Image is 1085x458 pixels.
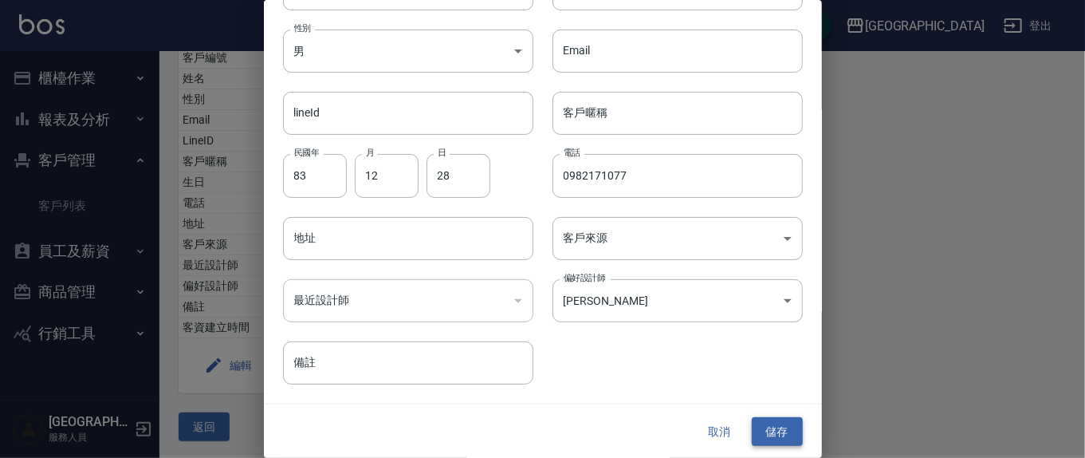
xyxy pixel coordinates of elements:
div: 男 [283,30,533,73]
label: 月 [366,147,374,159]
button: 儲存 [752,417,803,447]
label: 偏好設計師 [564,272,605,284]
div: [PERSON_NAME] [552,279,803,322]
label: 性別 [294,22,311,34]
label: 民國年 [294,147,319,159]
label: 電話 [564,147,580,159]
button: 取消 [694,417,745,447]
label: 日 [438,147,446,159]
